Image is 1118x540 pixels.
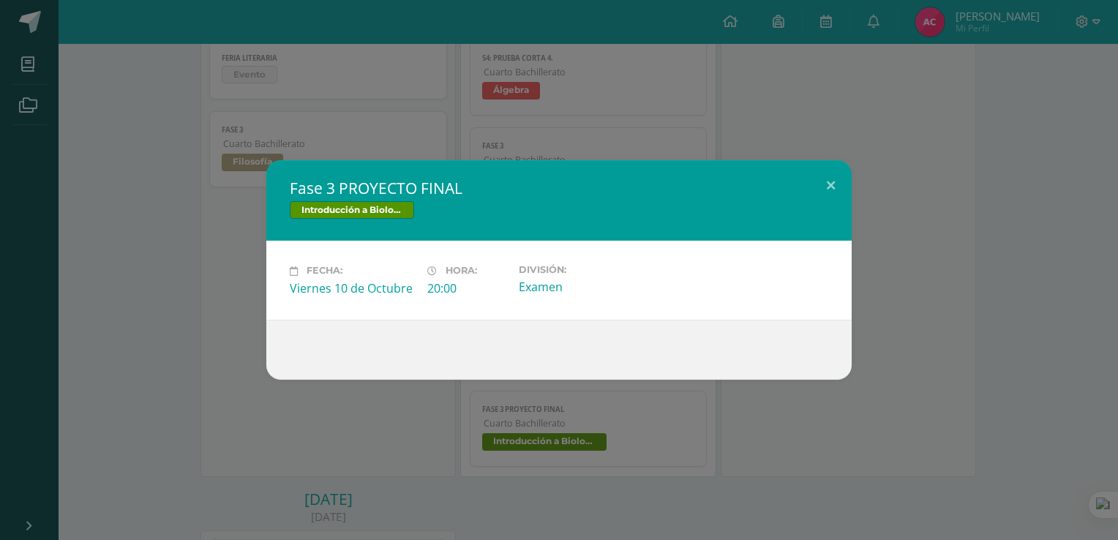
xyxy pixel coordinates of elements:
div: 20:00 [427,280,507,296]
label: División: [519,264,645,275]
div: Viernes 10 de Octubre [290,280,416,296]
div: Examen [519,279,645,295]
span: Hora: [446,266,477,277]
span: Introducción a Biología [290,201,414,219]
span: Fecha: [307,266,342,277]
button: Close (Esc) [810,160,852,210]
h2: Fase 3 PROYECTO FINAL [290,178,828,198]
